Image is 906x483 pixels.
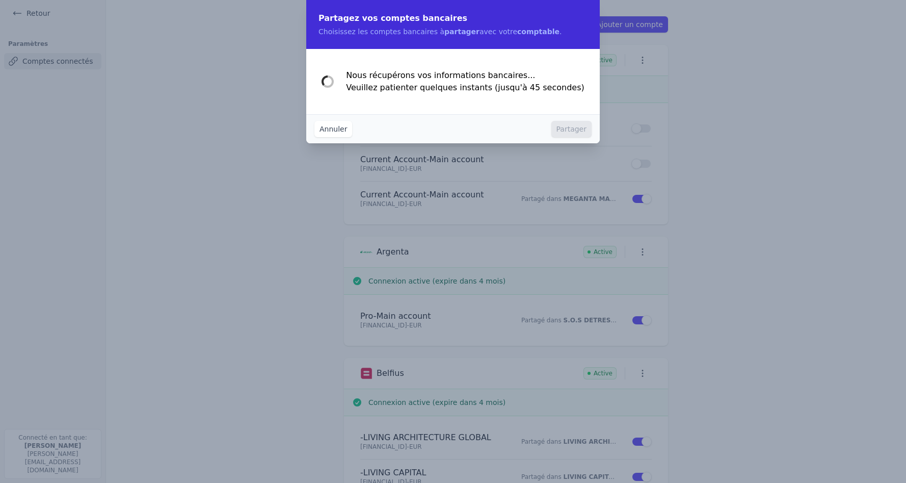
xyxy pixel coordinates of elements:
[306,49,600,114] div: Nous récupérons vos informations bancaires... Veuillez patienter quelques instants (jusqu'à 45 se...
[517,28,559,36] strong: comptable
[318,27,588,37] p: Choisissez les comptes bancaires à avec votre .
[551,121,592,137] button: Partager
[444,28,479,36] strong: partager
[318,12,588,24] h2: Partagez vos comptes bancaires
[314,121,352,137] button: Annuler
